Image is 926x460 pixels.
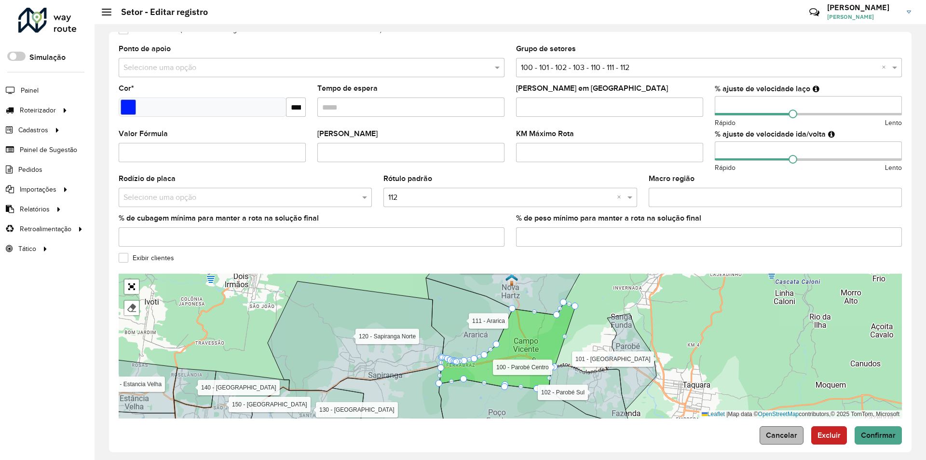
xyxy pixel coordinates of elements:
[20,145,77,155] span: Painel de Sugestão
[811,426,847,445] button: Excluir
[290,417,302,430] img: Campo Bom
[885,163,902,173] span: Lento
[20,105,56,115] span: Roteirizador
[715,83,810,95] label: % ajuste de velocidade laço
[20,224,71,234] span: Retroalimentação
[516,212,701,224] label: % de peso mínimo para manter a rota na solução final
[121,99,136,115] input: Select a color
[828,130,835,138] em: Ajuste de velocidade do veículo entre a saída do depósito até o primeiro cliente e a saída do últ...
[124,301,139,315] div: Remover camada(s)
[813,85,819,93] em: Ajuste de velocidade do veículo entre clientes
[766,431,797,439] span: Cancelar
[726,411,728,418] span: |
[119,83,134,94] label: Cor
[855,426,902,445] button: Confirmar
[119,212,319,224] label: % de cubagem mínima para manter a rota na solução final
[702,411,725,418] a: Leaflet
[20,204,50,214] span: Relatórios
[715,128,826,140] label: % ajuste de velocidade ida/volta
[817,431,841,439] span: Excluir
[21,85,39,96] span: Painel
[861,431,896,439] span: Confirmar
[111,7,208,17] h2: Setor - Editar registro
[516,128,574,139] label: KM Máximo Rota
[760,426,803,445] button: Cancelar
[18,165,42,175] span: Pedidos
[649,173,694,184] label: Macro região
[885,118,902,128] span: Lento
[317,83,378,94] label: Tempo de espera
[715,118,735,128] span: Rápido
[18,125,48,135] span: Cadastros
[758,411,799,418] a: OpenStreetMap
[317,128,378,139] label: [PERSON_NAME]
[516,43,576,55] label: Grupo de setores
[29,52,66,63] label: Simulação
[804,2,825,23] a: Contato Rápido
[827,13,899,21] span: [PERSON_NAME]
[699,410,902,418] div: Map data © contributors,© 2025 TomTom, Microsoft
[516,83,668,94] label: [PERSON_NAME] em [GEOGRAPHIC_DATA]
[119,253,174,263] label: Exibir clientes
[715,163,735,173] span: Rápido
[605,353,617,365] img: Parobé
[505,274,518,286] img: Nova Hartz
[827,3,899,12] h3: [PERSON_NAME]
[383,173,432,184] label: Rótulo padrão
[882,62,890,73] span: Clear all
[119,128,168,139] label: Valor Fórmula
[124,279,139,294] a: Abrir mapa em tela cheia
[18,244,36,254] span: Tático
[119,43,171,55] label: Ponto de apoio
[617,192,625,203] span: Clear all
[119,173,176,184] label: Rodízio de placa
[20,184,56,195] span: Importações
